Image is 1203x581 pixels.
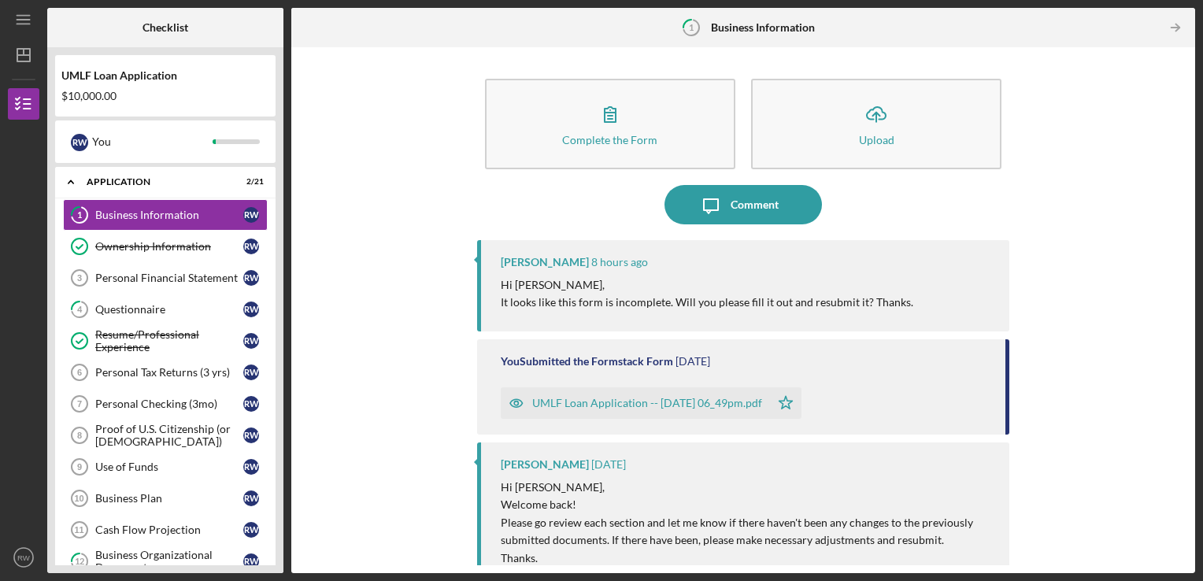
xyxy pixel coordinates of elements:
div: R W [243,302,259,317]
div: Questionnaire [95,303,243,316]
div: R W [243,427,259,443]
div: Personal Financial Statement [95,272,243,284]
time: 2025-08-07 18:43 [591,458,626,471]
div: Comment [731,185,779,224]
p: Welcome back! [501,496,994,513]
p: Hi [PERSON_NAME], [501,479,994,496]
p: It looks like this form is incomplete. Will you please fill it out and resubmit it? Thanks. [501,294,913,311]
div: R W [243,553,259,569]
a: 12Business Organizational DocumentsRW [63,546,268,577]
a: 11Cash Flow ProjectionRW [63,514,268,546]
div: You [92,128,213,155]
div: [PERSON_NAME] [501,458,589,471]
button: UMLF Loan Application -- [DATE] 06_49pm.pdf [501,387,801,419]
div: R W [71,134,88,151]
time: 2025-10-06 20:55 [591,256,648,268]
div: $10,000.00 [61,90,269,102]
time: 2025-08-12 22:49 [676,355,710,368]
a: 7Personal Checking (3mo)RW [63,388,268,420]
div: R W [243,522,259,538]
div: [PERSON_NAME] [501,256,589,268]
div: UMLF Loan Application [61,69,269,82]
a: 9Use of FundsRW [63,451,268,483]
div: R W [243,365,259,380]
a: Ownership InformationRW [63,231,268,262]
div: Business Organizational Documents [95,549,243,574]
div: 2 / 21 [235,177,264,187]
tspan: 3 [77,273,82,283]
tspan: 10 [74,494,83,503]
a: 10Business PlanRW [63,483,268,514]
tspan: 4 [77,305,83,315]
div: Cash Flow Projection [95,524,243,536]
div: Application [87,177,224,187]
div: Complete the Form [562,134,657,146]
div: R W [243,207,259,223]
a: 1Business InformationRW [63,199,268,231]
div: You Submitted the Formstack Form [501,355,673,368]
tspan: 8 [77,431,82,440]
a: 6Personal Tax Returns (3 yrs)RW [63,357,268,388]
b: Business Information [711,21,815,34]
div: Business Information [95,209,243,221]
div: Upload [859,134,894,146]
a: 3Personal Financial StatementRW [63,262,268,294]
tspan: 6 [77,368,82,377]
div: Ownership Information [95,240,243,253]
p: Please go review each section and let me know if there haven't been any changes to the previously... [501,514,994,550]
div: R W [243,270,259,286]
tspan: 9 [77,462,82,472]
div: R W [243,490,259,506]
p: Hi [PERSON_NAME], [501,276,913,294]
tspan: 7 [77,399,82,409]
div: UMLF Loan Application -- [DATE] 06_49pm.pdf [532,397,762,409]
p: Thanks. [501,550,994,567]
div: R W [243,239,259,254]
a: 4QuestionnaireRW [63,294,268,325]
div: Resume/Professional Experience [95,328,243,353]
text: RW [17,553,31,562]
div: R W [243,459,259,475]
a: 8Proof of U.S. Citizenship (or [DEMOGRAPHIC_DATA])RW [63,420,268,451]
div: R W [243,333,259,349]
tspan: 12 [75,557,84,567]
b: Checklist [143,21,188,34]
div: R W [243,396,259,412]
button: Upload [751,79,1001,169]
div: Business Plan [95,492,243,505]
div: Proof of U.S. Citizenship (or [DEMOGRAPHIC_DATA]) [95,423,243,448]
tspan: 1 [689,22,694,32]
button: Comment [664,185,822,224]
button: RW [8,542,39,573]
tspan: 11 [74,525,83,535]
div: Use of Funds [95,461,243,473]
div: Personal Checking (3mo) [95,398,243,410]
tspan: 1 [77,210,82,220]
a: Resume/Professional ExperienceRW [63,325,268,357]
button: Complete the Form [485,79,735,169]
div: Personal Tax Returns (3 yrs) [95,366,243,379]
